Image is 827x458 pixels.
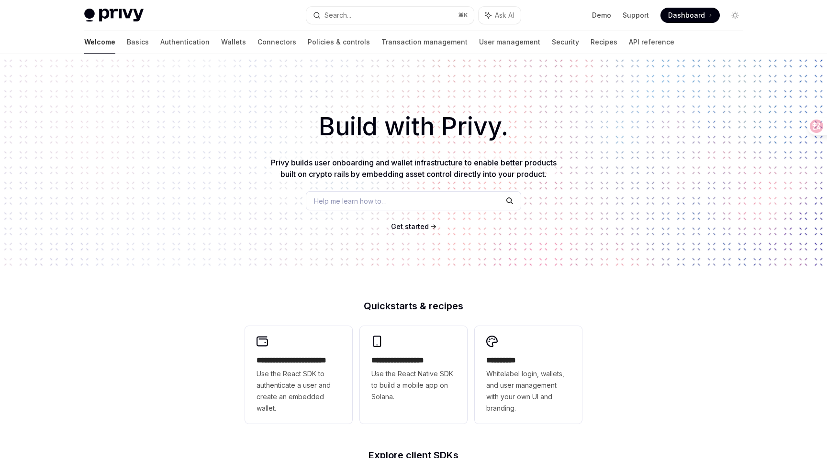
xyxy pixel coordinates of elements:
a: Demo [592,11,611,20]
span: Get started [391,222,429,230]
span: ⌘ K [458,11,468,19]
span: Help me learn how to… [314,196,387,206]
button: Search...⌘K [306,7,474,24]
img: light logo [84,9,144,22]
button: Toggle dark mode [727,8,743,23]
a: Wallets [221,31,246,54]
div: Search... [324,10,351,21]
a: Authentication [160,31,210,54]
a: User management [479,31,540,54]
span: Whitelabel login, wallets, and user management with your own UI and branding. [486,368,570,414]
a: Recipes [591,31,617,54]
span: Ask AI [495,11,514,20]
a: API reference [629,31,674,54]
a: **** **** **** ***Use the React Native SDK to build a mobile app on Solana. [360,326,467,424]
a: Security [552,31,579,54]
span: Privy builds user onboarding and wallet infrastructure to enable better products built on crypto ... [271,158,557,179]
span: Dashboard [668,11,705,20]
span: Use the React SDK to authenticate a user and create an embedded wallet. [257,368,341,414]
h1: Build with Privy. [15,108,812,145]
a: Policies & controls [308,31,370,54]
a: **** *****Whitelabel login, wallets, and user management with your own UI and branding. [475,326,582,424]
a: Transaction management [381,31,468,54]
a: Get started [391,222,429,231]
a: Support [623,11,649,20]
a: Dashboard [660,8,720,23]
button: Ask AI [479,7,521,24]
a: Welcome [84,31,115,54]
h2: Quickstarts & recipes [245,301,582,311]
span: Use the React Native SDK to build a mobile app on Solana. [371,368,456,403]
a: Connectors [257,31,296,54]
a: Basics [127,31,149,54]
